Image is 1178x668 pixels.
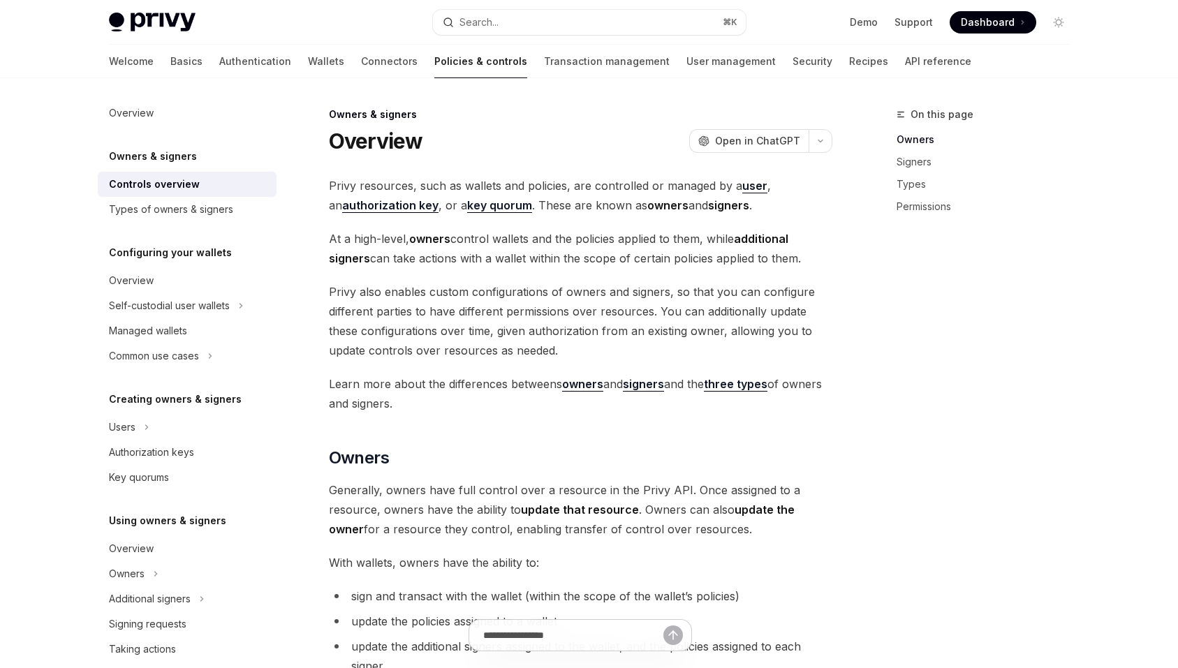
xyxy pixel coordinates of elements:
[793,45,832,78] a: Security
[109,45,154,78] a: Welcome
[109,419,135,436] div: Users
[689,129,809,153] button: Open in ChatGPT
[170,45,203,78] a: Basics
[109,148,197,165] h5: Owners & signers
[109,244,232,261] h5: Configuring your wallets
[459,14,499,31] div: Search...
[911,106,973,123] span: On this page
[109,565,145,582] div: Owners
[708,198,749,212] strong: signers
[109,469,169,486] div: Key quorums
[329,374,832,413] span: Learn more about the differences betweens and and the of owners and signers.
[329,480,832,539] span: Generally, owners have full control over a resource in the Privy API. Once assigned to a resource...
[351,614,557,628] span: update the policies assigned to a wallet
[1047,11,1070,34] button: Toggle dark mode
[329,553,832,572] span: With wallets, owners have the ability to:
[850,15,878,29] a: Demo
[715,134,800,148] span: Open in ChatGPT
[98,197,277,222] a: Types of owners & signers
[98,268,277,293] a: Overview
[98,440,277,465] a: Authorization keys
[897,195,1081,218] a: Permissions
[623,377,664,391] strong: signers
[961,15,1015,29] span: Dashboard
[623,377,664,392] a: signers
[544,45,670,78] a: Transaction management
[98,172,277,197] a: Controls overview
[98,637,277,662] a: Taking actions
[308,45,344,78] a: Wallets
[686,45,776,78] a: User management
[467,198,532,212] strong: key quorum
[109,272,154,289] div: Overview
[109,322,187,339] div: Managed wallets
[329,229,832,268] span: At a high-level, control wallets and the policies applied to them, while can take actions with a ...
[562,377,603,391] strong: owners
[434,45,527,78] a: Policies & controls
[109,13,196,32] img: light logo
[342,198,439,213] a: authorization key
[742,179,767,193] a: user
[467,198,532,213] a: key quorum
[329,282,832,360] span: Privy also enables custom configurations of owners and signers, so that you can configure differe...
[109,444,194,461] div: Authorization keys
[219,45,291,78] a: Authentication
[723,17,737,28] span: ⌘ K
[849,45,888,78] a: Recipes
[704,377,767,391] strong: three types
[109,391,242,408] h5: Creating owners & signers
[109,105,154,121] div: Overview
[409,232,450,246] strong: owners
[329,176,832,215] span: Privy resources, such as wallets and policies, are controlled or managed by a , an , or a . These...
[98,611,277,637] a: Signing requests
[109,348,199,364] div: Common use cases
[98,465,277,490] a: Key quorums
[109,641,176,658] div: Taking actions
[663,625,683,645] button: Send message
[521,503,639,517] strong: update that resource
[704,377,767,392] a: three types
[897,151,1081,173] a: Signers
[109,512,226,529] h5: Using owners & signers
[897,128,1081,151] a: Owners
[109,297,230,314] div: Self-custodial user wallets
[950,11,1036,34] a: Dashboard
[109,616,186,632] div: Signing requests
[647,198,689,212] strong: owners
[329,447,389,469] span: Owners
[361,45,418,78] a: Connectors
[109,591,191,607] div: Additional signers
[98,318,277,343] a: Managed wallets
[329,128,423,154] h1: Overview
[329,107,832,121] div: Owners & signers
[109,201,233,218] div: Types of owners & signers
[562,377,603,392] a: owners
[98,101,277,126] a: Overview
[98,536,277,561] a: Overview
[109,540,154,557] div: Overview
[897,173,1081,195] a: Types
[433,10,746,35] button: Search...⌘K
[109,176,200,193] div: Controls overview
[905,45,971,78] a: API reference
[351,589,739,603] span: sign and transact with the wallet (within the scope of the wallet’s policies)
[342,198,439,212] strong: authorization key
[894,15,933,29] a: Support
